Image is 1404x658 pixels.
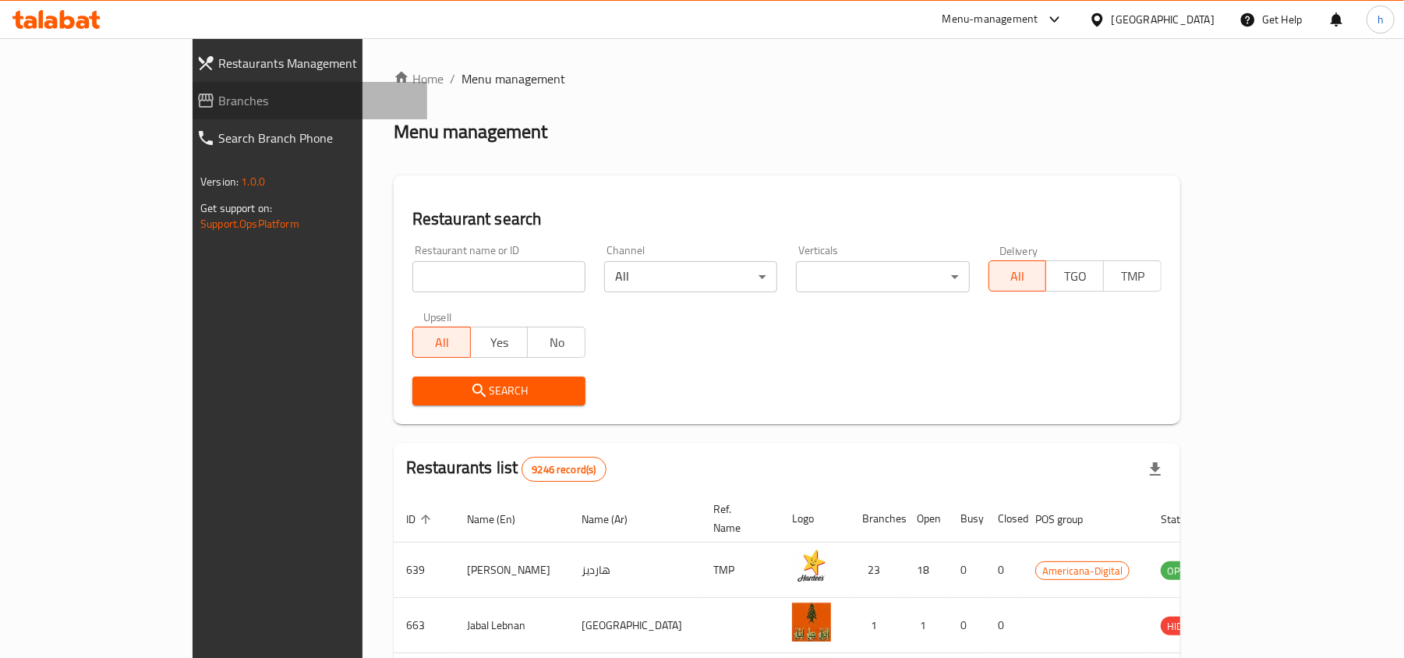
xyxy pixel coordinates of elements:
[1161,561,1199,580] div: OPEN
[1110,265,1155,288] span: TMP
[467,510,536,529] span: Name (En)
[904,543,948,598] td: 18
[200,172,239,192] span: Version:
[425,381,573,401] span: Search
[522,457,606,482] div: Total records count
[1377,11,1384,28] span: h
[948,598,985,653] td: 0
[999,245,1038,256] label: Delivery
[200,214,299,234] a: Support.OpsPlatform
[412,327,471,358] button: All
[522,462,605,477] span: 9246 record(s)
[569,543,701,598] td: هارديز
[1161,617,1208,635] span: HIDDEN
[218,129,415,147] span: Search Branch Phone
[241,172,265,192] span: 1.0.0
[569,598,701,653] td: [GEOGRAPHIC_DATA]
[412,377,585,405] button: Search
[1052,265,1098,288] span: TGO
[850,495,904,543] th: Branches
[985,598,1023,653] td: 0
[412,261,585,292] input: Search for restaurant name or ID..
[604,261,777,292] div: All
[406,510,436,529] span: ID
[904,495,948,543] th: Open
[394,119,547,144] h2: Menu management
[713,500,761,537] span: Ref. Name
[419,331,465,354] span: All
[792,547,831,586] img: Hardee's
[1036,562,1129,580] span: Americana-Digital
[1112,11,1215,28] div: [GEOGRAPHIC_DATA]
[477,331,522,354] span: Yes
[218,91,415,110] span: Branches
[454,543,569,598] td: [PERSON_NAME]
[792,603,831,642] img: Jabal Lebnan
[534,331,579,354] span: No
[985,543,1023,598] td: 0
[200,198,272,218] span: Get support on:
[582,510,648,529] span: Name (Ar)
[1045,260,1104,292] button: TGO
[796,261,969,292] div: ​
[462,69,565,88] span: Menu management
[423,311,452,322] label: Upsell
[1161,510,1211,529] span: Status
[184,119,427,157] a: Search Branch Phone
[1161,562,1199,580] span: OPEN
[948,543,985,598] td: 0
[996,265,1041,288] span: All
[1103,260,1162,292] button: TMP
[942,10,1038,29] div: Menu-management
[988,260,1047,292] button: All
[850,543,904,598] td: 23
[412,207,1162,231] h2: Restaurant search
[904,598,948,653] td: 1
[1035,510,1103,529] span: POS group
[184,82,427,119] a: Branches
[701,543,780,598] td: TMP
[1137,451,1174,488] div: Export file
[780,495,850,543] th: Logo
[454,598,569,653] td: Jabal Lebnan
[527,327,585,358] button: No
[850,598,904,653] td: 1
[948,495,985,543] th: Busy
[406,456,607,482] h2: Restaurants list
[184,44,427,82] a: Restaurants Management
[450,69,455,88] li: /
[470,327,529,358] button: Yes
[985,495,1023,543] th: Closed
[218,54,415,73] span: Restaurants Management
[394,69,1180,88] nav: breadcrumb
